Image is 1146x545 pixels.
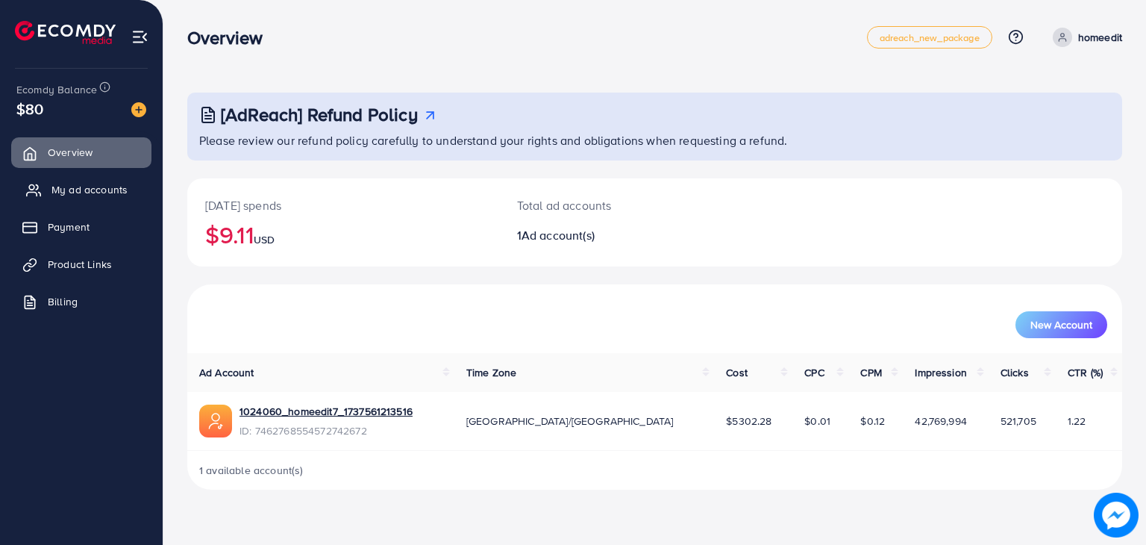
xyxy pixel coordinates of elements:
[860,414,885,429] span: $0.12
[880,33,980,43] span: adreach_new_package
[187,27,275,49] h3: Overview
[16,98,43,119] span: $80
[804,365,824,380] span: CPC
[466,414,674,429] span: [GEOGRAPHIC_DATA]/[GEOGRAPHIC_DATA]
[11,212,151,242] a: Payment
[915,365,967,380] span: Impression
[517,228,715,243] h2: 1
[1001,414,1036,429] span: 521,705
[466,365,516,380] span: Time Zone
[15,21,116,44] img: logo
[804,414,830,429] span: $0.01
[16,82,97,97] span: Ecomdy Balance
[1030,320,1092,330] span: New Account
[1015,311,1107,338] button: New Account
[254,232,275,247] span: USD
[522,227,595,243] span: Ad account(s)
[48,257,112,272] span: Product Links
[221,104,418,125] h3: [AdReach] Refund Policy
[131,102,146,117] img: image
[517,196,715,214] p: Total ad accounts
[199,365,254,380] span: Ad Account
[1001,365,1029,380] span: Clicks
[1094,493,1139,538] img: image
[239,404,413,419] a: 1024060_homeedit7_1737561213516
[48,294,78,309] span: Billing
[48,145,93,160] span: Overview
[11,249,151,279] a: Product Links
[131,28,148,46] img: menu
[205,220,481,249] h2: $9.11
[199,405,232,437] img: ic-ads-acc.e4c84228.svg
[11,175,151,205] a: My ad accounts
[11,287,151,317] a: Billing
[915,414,967,429] span: 42,769,994
[239,423,413,438] span: ID: 7462768554572742672
[205,196,481,214] p: [DATE] spends
[11,137,151,167] a: Overview
[726,414,771,429] span: $5302.28
[1078,28,1122,46] p: homeedit
[51,182,128,197] span: My ad accounts
[199,463,304,478] span: 1 available account(s)
[1068,414,1086,429] span: 1.22
[860,365,881,380] span: CPM
[867,26,992,49] a: adreach_new_package
[199,131,1113,149] p: Please review our refund policy carefully to understand your rights and obligations when requesti...
[1047,28,1122,47] a: homeedit
[1068,365,1103,380] span: CTR (%)
[48,219,90,234] span: Payment
[726,365,748,380] span: Cost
